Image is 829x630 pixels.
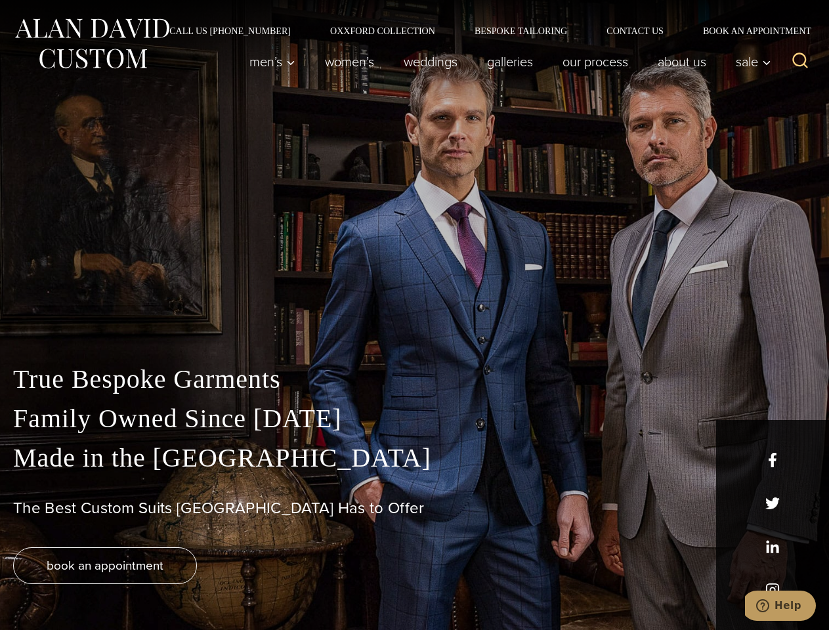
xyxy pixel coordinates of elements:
a: About Us [643,49,721,75]
a: Women’s [310,49,389,75]
button: View Search Form [784,46,816,77]
a: Our Process [548,49,643,75]
nav: Secondary Navigation [150,26,816,35]
button: Sale sub menu toggle [721,49,778,75]
a: Bespoke Tailoring [455,26,587,35]
a: weddings [389,49,473,75]
p: True Bespoke Garments Family Owned Since [DATE] Made in the [GEOGRAPHIC_DATA] [13,360,816,478]
a: Oxxford Collection [310,26,455,35]
h1: The Best Custom Suits [GEOGRAPHIC_DATA] Has to Offer [13,499,816,518]
a: Call Us [PHONE_NUMBER] [150,26,310,35]
a: book an appointment [13,547,197,584]
button: Men’s sub menu toggle [235,49,310,75]
img: Alan David Custom [13,14,171,73]
nav: Primary Navigation [235,49,778,75]
a: Book an Appointment [683,26,816,35]
a: Contact Us [587,26,683,35]
iframe: Opens a widget where you can chat to one of our agents [745,591,816,623]
a: Galleries [473,49,548,75]
span: book an appointment [47,556,163,575]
